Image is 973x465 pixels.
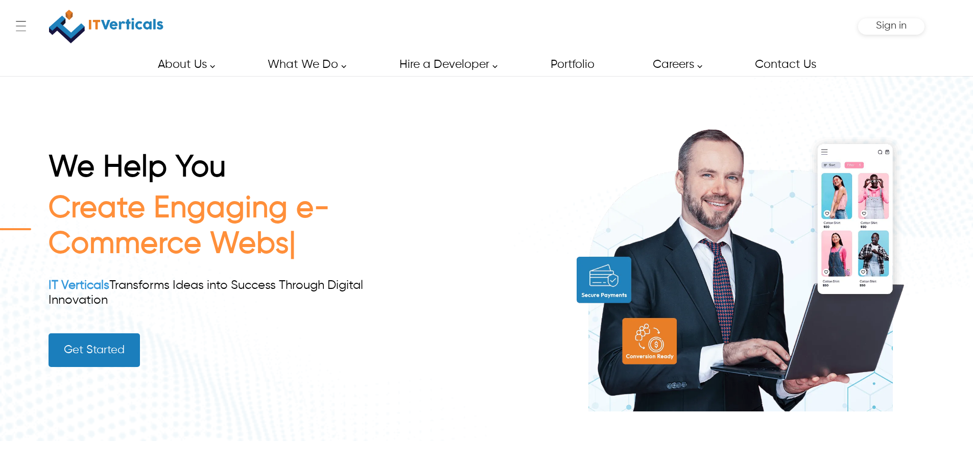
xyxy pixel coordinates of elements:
a: Careers [641,53,708,76]
a: Contact Us [743,53,827,76]
div: Transforms Ideas into Success Through Digital Innovation [49,278,399,308]
a: What We Do [256,53,352,76]
a: Sign in [876,23,907,30]
a: About Us [146,53,221,76]
img: build [557,105,924,411]
h1: We Help You [49,150,399,191]
a: IT Verticals [49,279,109,291]
img: IT Verticals Inc [49,5,163,48]
span: Sign in [876,20,907,31]
a: Get Started [49,333,140,367]
a: IT Verticals Inc [49,5,164,48]
a: Portfolio [539,53,605,76]
span: Create Engaging e-Commerce Webs [49,194,330,259]
a: Hire a Developer [388,53,503,76]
